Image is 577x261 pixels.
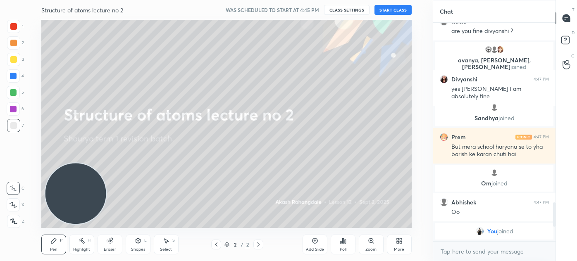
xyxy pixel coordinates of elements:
[7,198,24,211] div: X
[7,215,24,228] div: Z
[451,133,466,141] h6: Prem
[365,247,377,252] div: Zoom
[7,53,24,66] div: 3
[374,5,412,15] button: START CLASS
[50,247,57,252] div: Pen
[572,30,575,36] p: D
[7,86,24,99] div: 5
[88,238,91,242] div: H
[104,247,116,252] div: Eraser
[226,6,319,14] h5: WAS SCHEDULED TO START AT 4:45 PM
[7,182,24,195] div: C
[73,247,90,252] div: Highlight
[496,45,504,54] img: 5914471885c744cb861c33921a45e13a.jpg
[131,247,145,252] div: Shapes
[241,242,243,247] div: /
[440,198,448,206] img: default.png
[451,27,549,36] div: are you fine divyanshi ?
[451,85,549,101] div: yes [PERSON_NAME] I am absolutely fine
[231,242,239,247] div: 2
[41,6,123,14] h4: Structure of atoms lecture no 2
[7,69,24,83] div: 4
[245,241,250,248] div: 2
[484,45,493,54] img: 3
[451,208,549,216] div: Oo
[487,228,497,235] span: You
[451,76,477,83] h6: Divyanshi
[160,247,172,252] div: Select
[498,114,515,122] span: joined
[451,199,476,206] h6: Abhishek
[306,247,324,252] div: Add Slide
[394,247,404,252] div: More
[7,102,24,116] div: 6
[172,238,175,242] div: S
[7,119,24,132] div: 7
[497,228,513,235] span: joined
[510,63,527,71] span: joined
[572,7,575,13] p: T
[571,53,575,59] p: G
[440,57,548,70] p: avanya, [PERSON_NAME], [PERSON_NAME]
[7,36,24,50] div: 2
[7,20,24,33] div: 1
[433,23,556,241] div: grid
[534,135,549,140] div: 4:47 PM
[440,115,548,121] p: Sandhya
[440,75,448,83] img: 171e8f4d9d7042c38f1bfb7addfb683f.jpg
[440,133,448,141] img: 5f0e1674d7c345968bfa5d8b2a8c7c44.jpg
[440,180,548,187] p: Om
[451,143,549,159] div: But mera school haryana se to yha barish ke karan chuti hai
[433,0,460,22] p: Chat
[490,103,498,112] img: default.png
[490,45,498,54] img: default.png
[515,135,532,140] img: iconic-light.a09c19a4.png
[490,168,498,177] img: default.png
[534,77,549,82] div: 4:47 PM
[340,247,346,252] div: Poll
[476,227,484,235] img: 8f727a4dc88941a88946b79831ce2c15.jpg
[324,5,370,15] button: CLASS SETTINGS
[144,238,147,242] div: L
[491,179,508,187] span: joined
[534,200,549,205] div: 4:47 PM
[60,238,62,242] div: P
